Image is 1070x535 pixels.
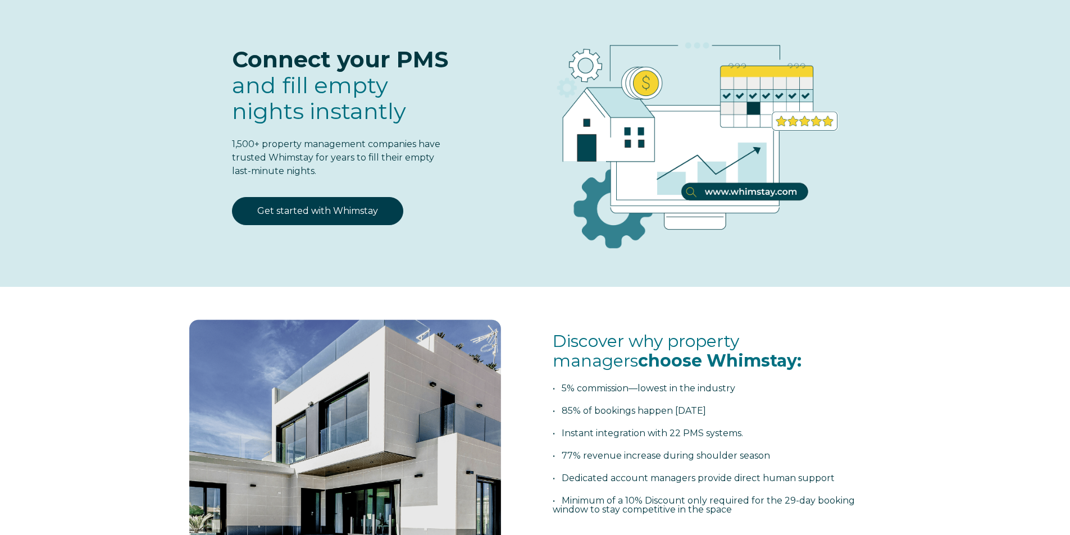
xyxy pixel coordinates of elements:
span: • 77% revenue increase during shoulder season [553,450,770,461]
span: Connect your PMS [232,45,448,73]
span: • 85% of bookings happen [DATE] [553,405,706,416]
img: RBO Ilustrations-03 [493,7,889,267]
span: • Minimum of a 10% Discount only required for the 29-day booking window to stay competitive in th... [553,495,855,515]
span: choose Whimstay: [638,350,802,371]
span: 1,500+ property management companies have trusted Whimstay for years to fill their empty last-min... [232,139,440,176]
span: and [232,71,406,125]
a: Get started with Whimstay [232,197,403,225]
span: • Instant integration with 22 PMS systems. [553,428,743,438]
span: • 5% commission—lowest in the industry [553,383,735,394]
span: • Dedicated account managers provide direct human support [553,473,835,483]
span: fill empty nights instantly [232,71,406,125]
span: Discover why property managers [553,331,802,371]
